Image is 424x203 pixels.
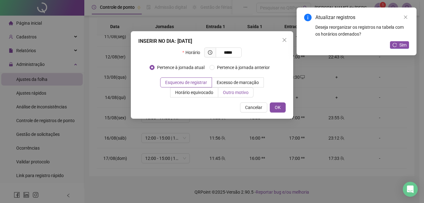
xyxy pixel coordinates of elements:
[175,90,213,95] span: Horário equivocado
[315,24,409,37] div: Deseja reorganizar os registros na tabela com os horários ordenados?
[282,37,287,42] span: close
[279,35,289,45] button: Close
[270,102,286,112] button: OK
[165,80,207,85] span: Esqueceu de registrar
[138,37,286,45] div: INSERIR NO DIA : [DATE]
[403,15,408,19] span: close
[155,64,207,71] span: Pertence à jornada atual
[402,14,409,21] a: Close
[304,14,312,21] span: info-circle
[223,90,249,95] span: Outro motivo
[240,102,267,112] button: Cancelar
[403,182,418,197] div: Open Intercom Messenger
[245,104,262,111] span: Cancelar
[399,42,407,48] span: Sim
[217,80,259,85] span: Excesso de marcação
[315,14,409,21] div: Atualizar registros
[390,41,409,49] button: Sim
[208,50,212,55] span: clock-circle
[275,104,281,111] span: OK
[182,47,204,57] label: Horário
[214,64,272,71] span: Pertence à jornada anterior
[392,43,397,47] span: reload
